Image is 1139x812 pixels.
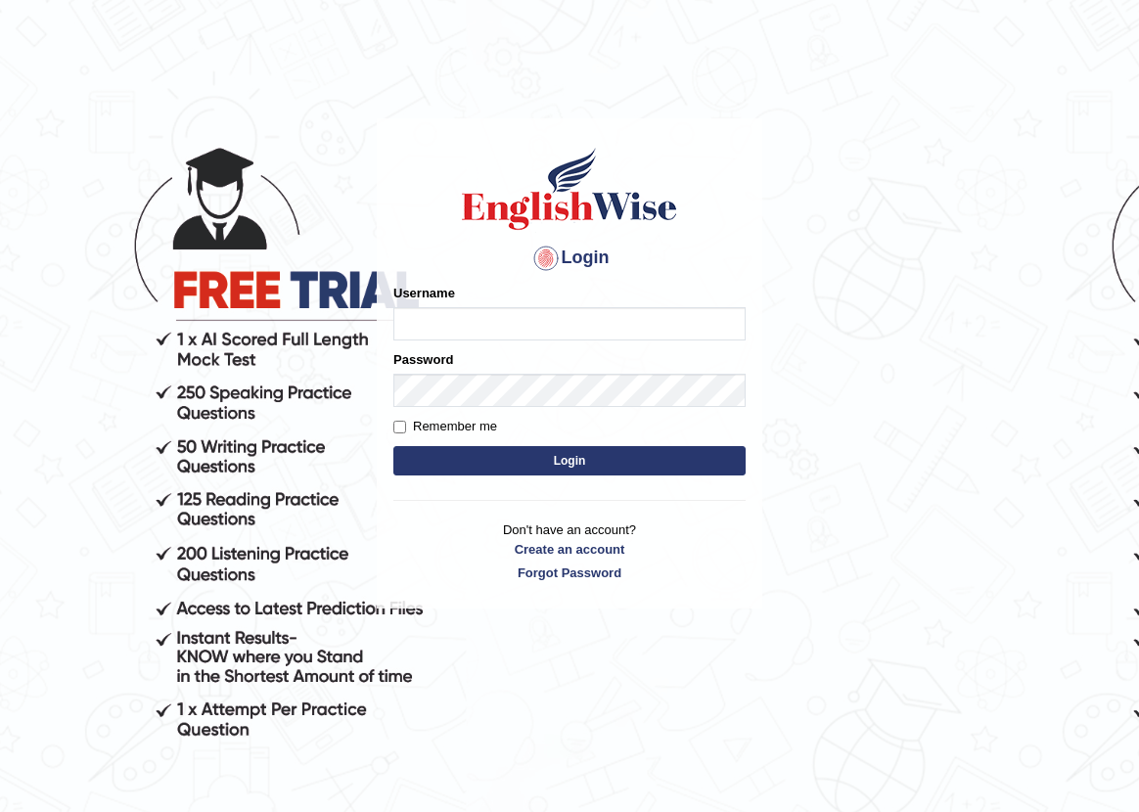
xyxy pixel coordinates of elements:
[393,540,746,559] a: Create an account
[393,243,746,274] h4: Login
[393,520,746,581] p: Don't have an account?
[458,145,681,233] img: Logo of English Wise sign in for intelligent practice with AI
[393,421,406,433] input: Remember me
[393,564,746,582] a: Forgot Password
[393,284,455,302] label: Username
[393,417,497,436] label: Remember me
[393,446,746,475] button: Login
[393,350,453,369] label: Password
